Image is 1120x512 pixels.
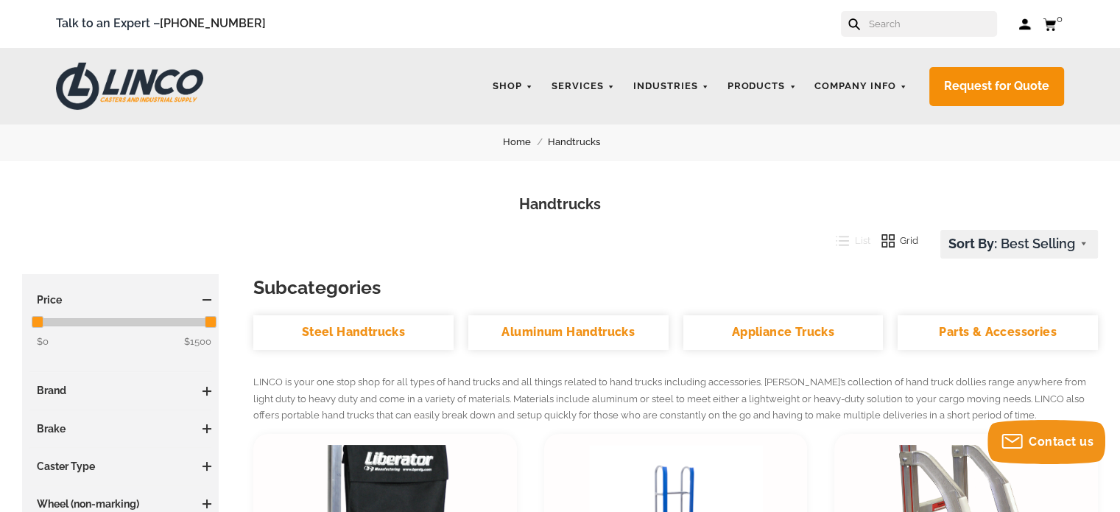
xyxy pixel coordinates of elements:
[807,72,915,101] a: Company Info
[867,11,997,37] input: Search
[56,63,203,110] img: LINCO CASTERS & INDUSTRIAL SUPPLY
[37,336,49,347] span: $0
[22,194,1098,215] h1: Handtrucks
[929,67,1064,106] a: Request for Quote
[29,459,211,474] h3: Caster Type
[1029,435,1093,449] span: Contact us
[898,315,1098,350] a: Parts & Accessories
[468,315,669,350] a: Aluminum Handtrucks
[987,420,1105,464] button: Contact us
[253,315,454,350] a: Steel Handtrucks
[870,230,919,252] button: Grid
[503,134,548,150] a: Home
[253,374,1098,424] p: LINCO is your one stop shop for all types of hand trucks and all things related to hand trucks in...
[29,383,211,398] h3: Brand
[1057,13,1063,24] span: 0
[683,315,884,350] a: Appliance Trucks
[29,421,211,436] h3: Brake
[485,72,540,101] a: Shop
[626,72,716,101] a: Industries
[719,72,803,101] a: Products
[1043,15,1064,33] a: 0
[253,274,1098,301] h3: Subcategories
[1019,17,1032,32] a: Log in
[548,134,617,150] a: Handtrucks
[544,72,622,101] a: Services
[184,334,211,350] span: $1500
[29,497,211,511] h3: Wheel (non-marking)
[56,14,266,34] span: Talk to an Expert –
[160,16,266,30] a: [PHONE_NUMBER]
[825,230,870,252] button: List
[29,292,211,307] h3: Price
